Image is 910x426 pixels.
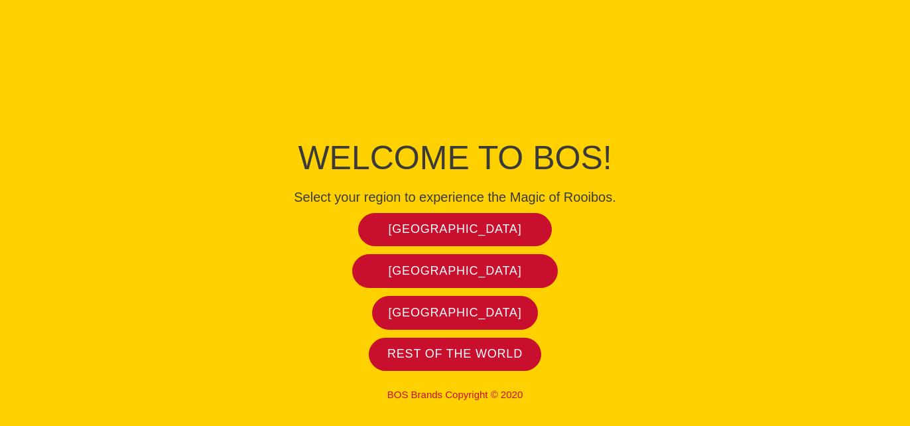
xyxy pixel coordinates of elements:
[157,135,753,181] h1: Welcome to BOS!
[389,263,522,279] span: [GEOGRAPHIC_DATA]
[405,21,505,120] img: Bos Brands
[352,254,558,288] a: [GEOGRAPHIC_DATA]
[157,389,753,401] p: BOS Brands Copyright © 2020
[372,296,538,330] a: [GEOGRAPHIC_DATA]
[157,189,753,205] h4: Select your region to experience the Magic of Rooibos.
[389,222,522,237] span: [GEOGRAPHIC_DATA]
[369,338,541,372] a: Rest of the world
[387,346,523,362] span: Rest of the world
[358,213,552,247] a: [GEOGRAPHIC_DATA]
[389,305,522,320] span: [GEOGRAPHIC_DATA]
